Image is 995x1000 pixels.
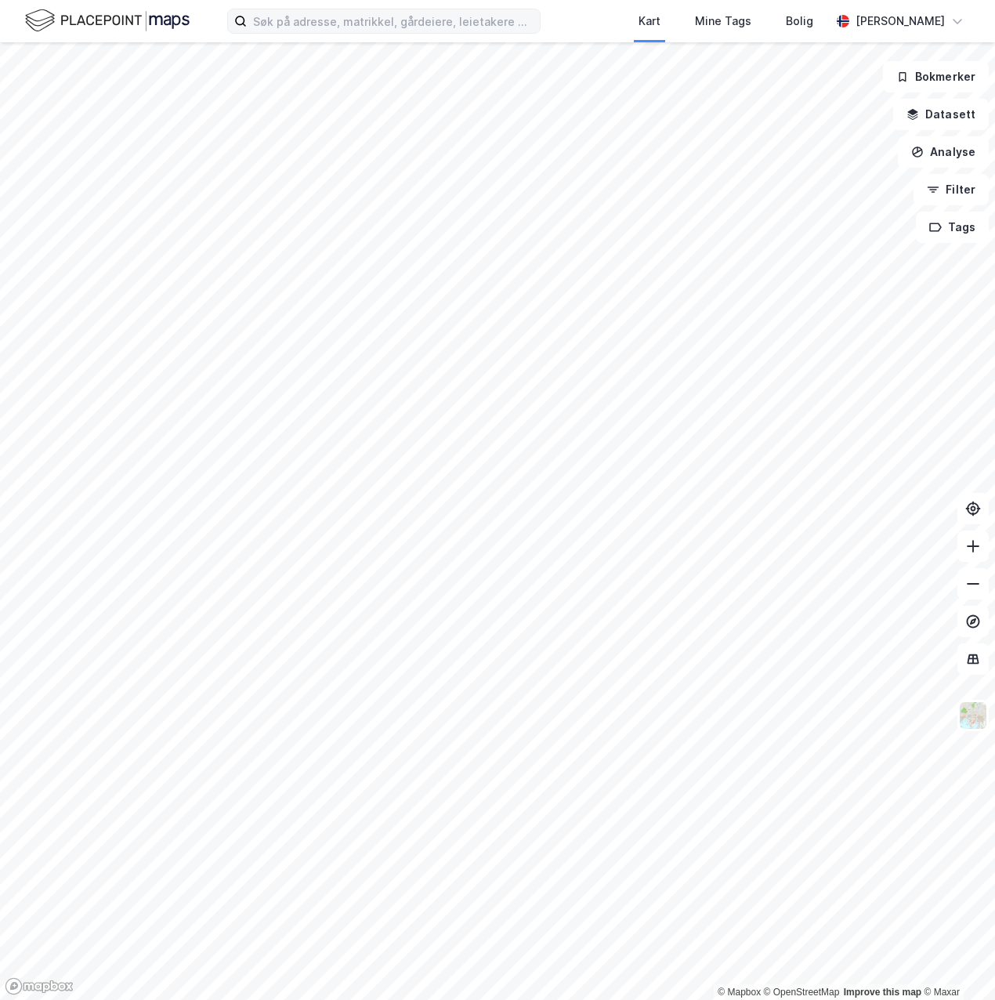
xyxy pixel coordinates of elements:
div: Kart [639,12,660,31]
img: logo.f888ab2527a4732fd821a326f86c7f29.svg [25,7,190,34]
div: Mine Tags [695,12,751,31]
div: [PERSON_NAME] [856,12,945,31]
input: Søk på adresse, matrikkel, gårdeiere, leietakere eller personer [247,9,540,33]
div: Bolig [786,12,813,31]
iframe: Chat Widget [917,925,995,1000]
